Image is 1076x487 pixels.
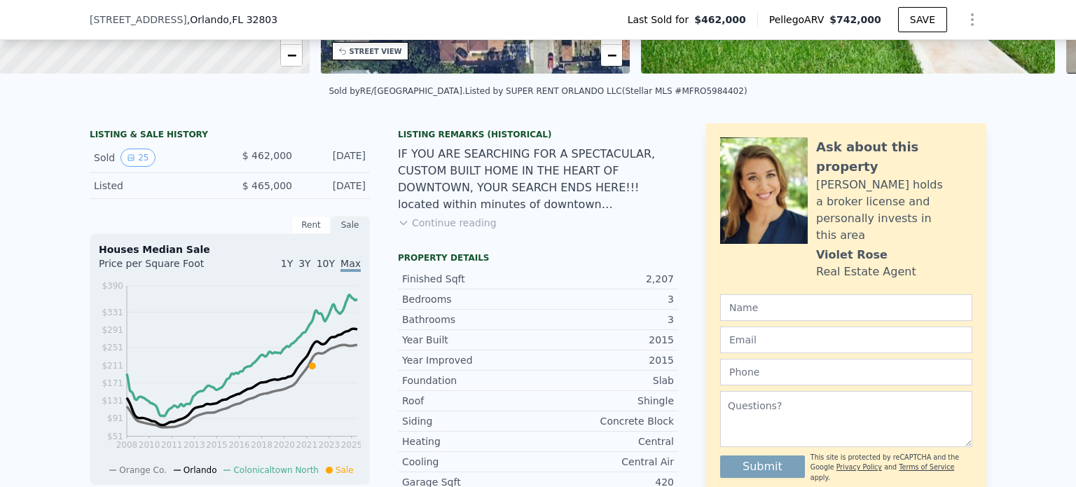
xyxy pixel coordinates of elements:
[341,440,363,450] tspan: 2025
[898,7,947,32] button: SAVE
[251,440,273,450] tspan: 2018
[538,313,674,327] div: 3
[402,292,538,306] div: Bedrooms
[331,216,370,234] div: Sale
[281,45,302,66] a: Zoom out
[90,13,187,27] span: [STREET_ADDRESS]
[291,216,331,234] div: Rent
[538,333,674,347] div: 2015
[102,396,123,406] tspan: $131
[398,252,678,263] div: Property details
[402,272,538,286] div: Finished Sqft
[317,258,335,269] span: 10Y
[601,45,622,66] a: Zoom out
[720,455,805,478] button: Submit
[94,149,219,167] div: Sold
[538,292,674,306] div: 3
[538,353,674,367] div: 2015
[120,149,155,167] button: View historical data
[398,216,497,230] button: Continue reading
[102,281,123,291] tspan: $390
[336,465,354,475] span: Sale
[229,14,277,25] span: , FL 32803
[816,177,972,244] div: [PERSON_NAME] holds a broker license and personally invests in this area
[340,258,361,272] span: Max
[102,378,123,388] tspan: $171
[242,180,292,191] span: $ 465,000
[816,263,916,280] div: Real Estate Agent
[94,179,219,193] div: Listed
[720,294,972,321] input: Name
[538,455,674,469] div: Central Air
[402,333,538,347] div: Year Built
[402,373,538,387] div: Foundation
[402,353,538,367] div: Year Improved
[319,440,340,450] tspan: 2023
[402,394,538,408] div: Roof
[99,256,230,279] div: Price per Square Foot
[281,258,293,269] span: 1Y
[538,434,674,448] div: Central
[287,46,296,64] span: −
[402,414,538,428] div: Siding
[90,129,370,143] div: LISTING & SALE HISTORY
[116,440,138,450] tspan: 2008
[538,272,674,286] div: 2,207
[398,146,678,213] div: IF YOU ARE SEARCHING FOR A SPECTACULAR, CUSTOM BUILT HOME IN THE HEART OF DOWNTOWN, YOUR SEARCH E...
[228,440,250,450] tspan: 2016
[184,465,217,475] span: Orlando
[836,463,882,471] a: Privacy Policy
[816,137,972,177] div: Ask about this property
[107,432,123,441] tspan: $51
[303,179,366,193] div: [DATE]
[402,434,538,448] div: Heating
[298,258,310,269] span: 3Y
[102,308,123,317] tspan: $331
[811,453,972,483] div: This site is protected by reCAPTCHA and the Google and apply.
[465,86,747,96] div: Listed by SUPER RENT ORLANDO LLC (Stellar MLS #MFRO5984402)
[402,313,538,327] div: Bathrooms
[273,440,295,450] tspan: 2020
[899,463,954,471] a: Terms of Service
[607,46,616,64] span: −
[398,129,678,140] div: Listing Remarks (Historical)
[769,13,830,27] span: Pellego ARV
[102,325,123,335] tspan: $291
[296,440,318,450] tspan: 2021
[538,394,674,408] div: Shingle
[233,465,318,475] span: Colonicaltown North
[538,373,674,387] div: Slab
[187,13,277,27] span: , Orlando
[242,150,292,161] span: $ 462,000
[206,440,228,450] tspan: 2015
[720,359,972,385] input: Phone
[161,440,183,450] tspan: 2011
[816,247,888,263] div: Violet Rose
[329,86,464,96] div: Sold by RE/[GEOGRAPHIC_DATA] .
[99,242,361,256] div: Houses Median Sale
[694,13,746,27] span: $462,000
[829,14,881,25] span: $742,000
[184,440,205,450] tspan: 2013
[303,149,366,167] div: [DATE]
[720,327,972,353] input: Email
[538,414,674,428] div: Concrete Block
[350,46,402,57] div: STREET VIEW
[107,413,123,423] tspan: $91
[402,455,538,469] div: Cooling
[102,361,123,371] tspan: $211
[139,440,160,450] tspan: 2010
[119,465,166,475] span: Orange Co.
[102,343,123,352] tspan: $251
[628,13,695,27] span: Last Sold for
[958,6,986,34] button: Show Options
